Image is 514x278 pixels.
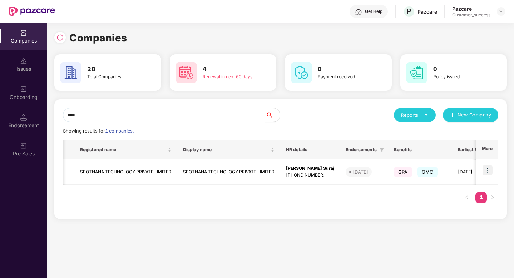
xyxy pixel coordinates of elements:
[69,30,127,46] h1: Companies
[498,9,504,14] img: svg+xml;base64,PHN2ZyBpZD0iRHJvcGRvd24tMzJ4MzIiIHhtbG5zPSJodHRwOi8vd3d3LnczLm9yZy8yMDAwL3N2ZyIgd2...
[286,172,334,179] div: [PHONE_NUMBER]
[406,62,427,83] img: svg+xml;base64,PHN2ZyB4bWxucz0iaHR0cDovL3d3dy53My5vcmcvMjAwMC9zdmciIHdpZHRoPSI2MCIgaGVpZ2h0PSI2MC...
[346,147,377,153] span: Endorsements
[63,128,134,134] span: Showing results for
[20,29,27,36] img: svg+xml;base64,PHN2ZyBpZD0iQ29tcGFuaWVzIiB4bWxucz0iaHR0cDovL3d3dy53My5vcmcvMjAwMC9zdmciIHdpZHRoPS...
[177,159,280,185] td: SPOTNANA TECHNOLOGY PRIVATE LIMITED
[20,58,27,65] img: svg+xml;base64,PHN2ZyBpZD0iSXNzdWVzX2Rpc2FibGVkIiB4bWxucz0iaHR0cDovL3d3dy53My5vcmcvMjAwMC9zdmciIH...
[461,192,473,203] li: Previous Page
[433,74,486,80] div: Policy issued
[458,111,491,119] span: New Company
[105,128,134,134] span: 1 companies.
[380,148,384,152] span: filter
[465,195,469,199] span: left
[183,147,269,153] span: Display name
[176,62,197,83] img: svg+xml;base64,PHN2ZyB4bWxucz0iaHR0cDovL3d3dy53My5vcmcvMjAwMC9zdmciIHdpZHRoPSI2MCIgaGVpZ2h0PSI2MC...
[487,192,498,203] button: right
[452,12,490,18] div: Customer_success
[177,140,280,159] th: Display name
[490,195,495,199] span: right
[417,167,438,177] span: GMC
[20,114,27,121] img: svg+xml;base64,PHN2ZyB3aWR0aD0iMTQuNSIgaGVpZ2h0PSIxNC41IiB2aWV3Qm94PSIwIDAgMTYgMTYiIGZpbGw9Im5vbm...
[443,108,498,122] button: plusNew Company
[487,192,498,203] li: Next Page
[286,165,334,172] div: [PERSON_NAME] Suraj
[74,140,177,159] th: Registered name
[9,7,55,16] img: New Pazcare Logo
[452,5,490,12] div: Pazcare
[433,65,486,74] h3: 0
[475,192,487,203] a: 1
[87,65,140,74] h3: 28
[452,159,498,185] td: [DATE]
[291,62,312,83] img: svg+xml;base64,PHN2ZyB4bWxucz0iaHR0cDovL3d3dy53My5vcmcvMjAwMC9zdmciIHdpZHRoPSI2MCIgaGVpZ2h0PSI2MC...
[87,74,140,80] div: Total Companies
[452,140,498,159] th: Earliest Renewal
[265,112,280,118] span: search
[378,145,385,154] span: filter
[388,140,452,159] th: Benefits
[476,140,498,159] th: More
[318,74,371,80] div: Payment received
[401,111,429,119] div: Reports
[407,7,411,16] span: P
[365,9,382,14] div: Get Help
[394,167,412,177] span: GPA
[450,113,455,118] span: plus
[56,34,64,41] img: svg+xml;base64,PHN2ZyBpZD0iUmVsb2FkLTMyeDMyIiB4bWxucz0iaHR0cDovL3d3dy53My5vcmcvMjAwMC9zdmciIHdpZH...
[424,113,429,117] span: caret-down
[20,86,27,93] img: svg+xml;base64,PHN2ZyB3aWR0aD0iMjAiIGhlaWdodD0iMjAiIHZpZXdCb3g9IjAgMCAyMCAyMCIgZmlsbD0ibm9uZSIgeG...
[483,165,493,175] img: icon
[203,65,256,74] h3: 4
[80,147,166,153] span: Registered name
[355,9,362,16] img: svg+xml;base64,PHN2ZyBpZD0iSGVscC0zMngzMiIgeG1sbnM9Imh0dHA6Ly93d3cudzMub3JnLzIwMDAvc3ZnIiB3aWR0aD...
[461,192,473,203] button: left
[203,74,256,80] div: Renewal in next 60 days
[318,65,371,74] h3: 0
[74,159,177,185] td: SPOTNANA TECHNOLOGY PRIVATE LIMITED
[60,62,81,83] img: svg+xml;base64,PHN2ZyB4bWxucz0iaHR0cDovL3d3dy53My5vcmcvMjAwMC9zdmciIHdpZHRoPSI2MCIgaGVpZ2h0PSI2MC...
[265,108,280,122] button: search
[20,142,27,149] img: svg+xml;base64,PHN2ZyB3aWR0aD0iMjAiIGhlaWdodD0iMjAiIHZpZXdCb3g9IjAgMCAyMCAyMCIgZmlsbD0ibm9uZSIgeG...
[280,140,340,159] th: HR details
[417,8,437,15] div: Pazcare
[353,168,368,175] div: [DATE]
